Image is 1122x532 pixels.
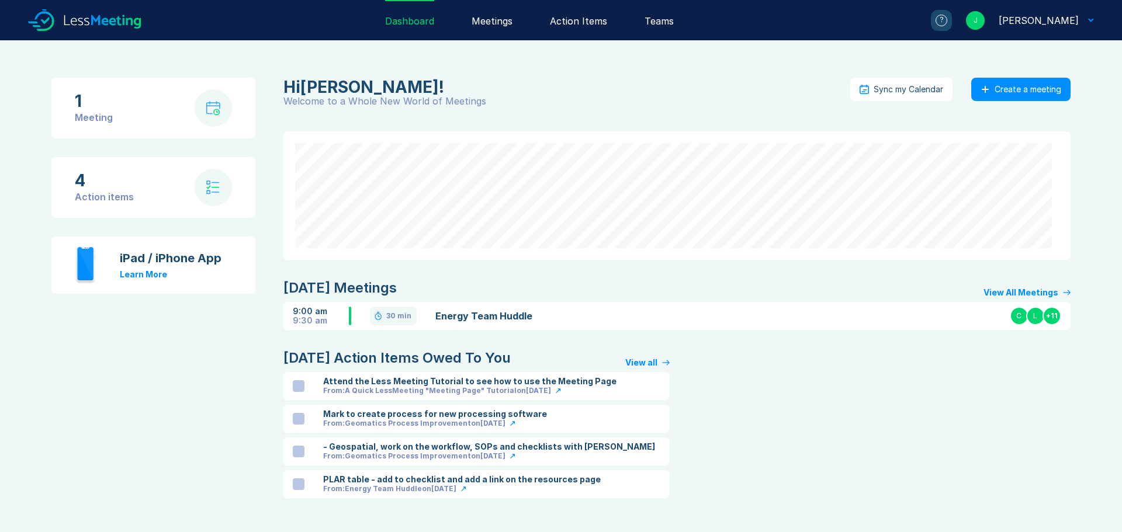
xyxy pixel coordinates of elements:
div: Mark to create process for new processing software [323,409,547,419]
div: Action items [75,190,134,204]
div: L [1026,307,1045,325]
div: - Geospatial, work on the workflow, SOPs and checklists with [PERSON_NAME] [323,442,655,451]
img: iphone.svg [75,246,96,284]
a: Energy Team Huddle [435,309,691,323]
div: From: A Quick LessMeeting "Meeting Page" Tutorial on [DATE] [323,386,551,395]
a: ? [917,10,952,31]
div: Joel Hergott [283,78,843,96]
img: check-list.svg [206,180,220,194]
div: 4 [75,171,134,190]
div: C [1010,307,1028,325]
div: View All Meetings [984,288,1058,297]
div: 30 min [386,311,411,321]
div: Welcome to a Whole New World of Meetings [283,96,850,106]
div: Sync my Calendar [874,85,943,94]
div: [DATE] Meetings [283,279,397,297]
a: View All Meetings [984,288,1071,297]
div: ? [936,15,947,26]
div: View all [625,358,657,367]
div: From: Geomatics Process Improvement on [DATE] [323,451,505,461]
div: 9:00 am [293,307,349,316]
button: Sync my Calendar [850,78,953,101]
div: Joel Hergott [999,13,1079,27]
div: PLAR table - add to checklist and add a link on the resources page [323,475,601,484]
img: calendar-with-clock.svg [206,101,220,116]
div: [DATE] Action Items Owed To You [283,349,511,367]
div: From: Energy Team Huddle on [DATE] [323,484,456,493]
a: Learn More [120,269,167,279]
a: View all [625,358,670,367]
div: iPad / iPhone App [120,251,221,265]
div: 1 [75,92,113,110]
div: From: Geomatics Process Improvement on [DATE] [323,419,505,428]
div: J [966,11,985,30]
button: Create a meeting [971,78,1071,101]
div: + 11 [1043,307,1061,325]
div: Attend the Less Meeting Tutorial to see how to use the Meeting Page [323,377,617,386]
div: Create a meeting [995,85,1061,94]
div: 9:30 am [293,316,349,325]
div: Meeting [75,110,113,124]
